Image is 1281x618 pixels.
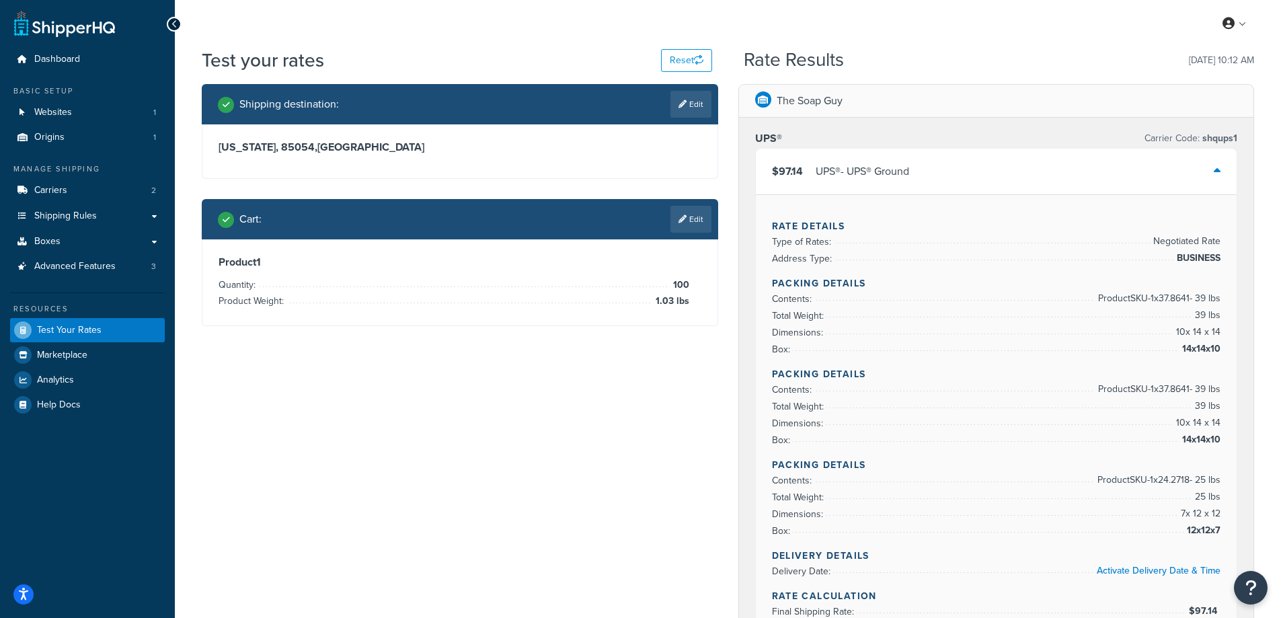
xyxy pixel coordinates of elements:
[1150,233,1220,249] span: Negotiated Rate
[1094,472,1220,488] span: Product SKU-1 x 24.2718 - 25 lbs
[1179,341,1220,357] span: 14x14x10
[772,367,1221,381] h4: Packing Details
[10,178,165,203] a: Carriers2
[772,219,1221,233] h4: Rate Details
[219,141,701,154] h3: [US_STATE], 85054 , [GEOGRAPHIC_DATA]
[772,163,803,179] span: $97.14
[670,277,689,293] span: 100
[10,47,165,72] a: Dashboard
[1192,398,1220,414] span: 39 lbs
[1173,250,1220,266] span: BUSINESS
[34,107,72,118] span: Websites
[1095,381,1220,397] span: Product SKU-1 x 37.8641 - 39 lbs
[772,458,1221,472] h4: Packing Details
[772,309,827,323] span: Total Weight:
[10,100,165,125] a: Websites1
[37,375,74,386] span: Analytics
[10,368,165,392] a: Analytics
[34,54,80,65] span: Dashboard
[772,507,826,521] span: Dimensions:
[1192,489,1220,505] span: 25 lbs
[772,325,826,340] span: Dimensions:
[1095,291,1220,307] span: Product SKU-1 x 37.8641 - 39 lbs
[772,524,793,538] span: Box:
[34,210,97,222] span: Shipping Rules
[37,350,87,361] span: Marketplace
[10,318,165,342] a: Test Your Rates
[239,98,339,110] h2: Shipping destination :
[10,100,165,125] li: Websites
[670,91,711,118] a: Edit
[772,342,793,356] span: Box:
[772,490,827,504] span: Total Weight:
[661,49,712,72] button: Reset
[772,433,793,447] span: Box:
[202,47,324,73] h1: Test your rates
[772,276,1221,291] h4: Packing Details
[10,303,165,315] div: Resources
[219,256,701,269] h3: Product 1
[10,125,165,150] a: Origins1
[10,254,165,279] li: Advanced Features
[10,163,165,175] div: Manage Shipping
[1173,415,1220,431] span: 10 x 14 x 14
[772,564,834,578] span: Delivery Date:
[34,132,65,143] span: Origins
[10,178,165,203] li: Carriers
[10,125,165,150] li: Origins
[772,292,815,306] span: Contents:
[34,185,67,196] span: Carriers
[670,206,711,233] a: Edit
[772,252,835,266] span: Address Type:
[755,132,782,145] h3: UPS®
[1179,432,1220,448] span: 14x14x10
[10,343,165,367] a: Marketplace
[1097,564,1220,578] a: Activate Delivery Date & Time
[151,185,156,196] span: 2
[816,162,909,181] div: UPS® - UPS® Ground
[772,416,826,430] span: Dimensions:
[10,204,165,229] a: Shipping Rules
[1200,131,1237,145] span: shqups1
[153,132,156,143] span: 1
[1189,604,1220,618] span: $97.14
[772,383,815,397] span: Contents:
[772,473,815,488] span: Contents:
[1144,129,1237,148] p: Carrier Code:
[34,261,116,272] span: Advanced Features
[1183,523,1220,539] span: 12x12x7
[772,235,834,249] span: Type of Rates:
[652,293,689,309] span: 1.03 lbs
[37,399,81,411] span: Help Docs
[239,213,262,225] h2: Cart :
[10,393,165,417] a: Help Docs
[772,589,1221,603] h4: Rate Calculation
[772,549,1221,563] h4: Delivery Details
[153,107,156,118] span: 1
[37,325,102,336] span: Test Your Rates
[219,294,287,308] span: Product Weight:
[1173,324,1220,340] span: 10 x 14 x 14
[151,261,156,272] span: 3
[34,236,61,247] span: Boxes
[1192,307,1220,323] span: 39 lbs
[1234,571,1268,605] button: Open Resource Center
[10,85,165,97] div: Basic Setup
[744,50,844,71] h2: Rate Results
[777,91,843,110] p: The Soap Guy
[219,278,259,292] span: Quantity:
[10,254,165,279] a: Advanced Features3
[1177,506,1220,522] span: 7 x 12 x 12
[10,229,165,254] a: Boxes
[1189,51,1254,70] p: [DATE] 10:12 AM
[772,399,827,414] span: Total Weight:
